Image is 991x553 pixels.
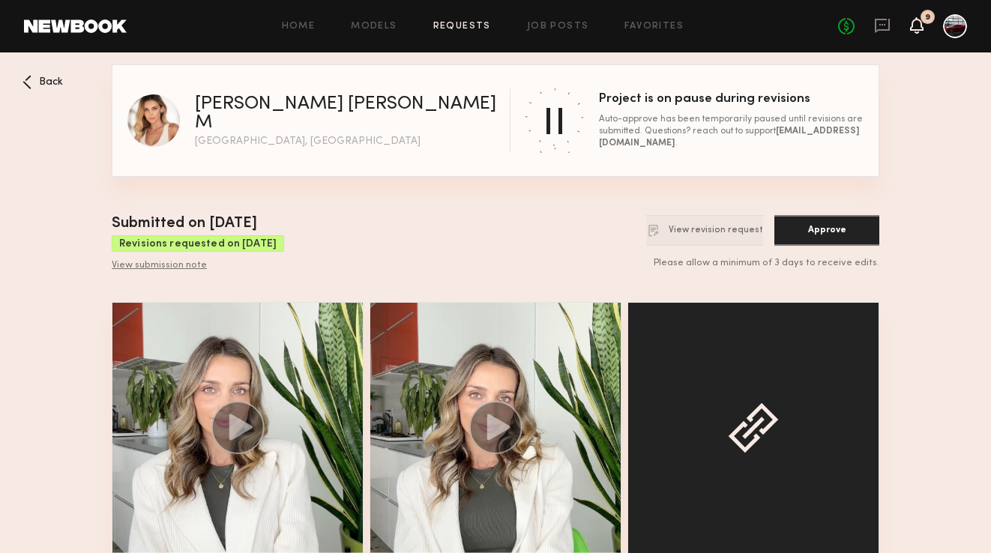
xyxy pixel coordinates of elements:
img: Asset [112,303,363,553]
a: Home [282,22,316,31]
a: Models [351,22,397,31]
div: [GEOGRAPHIC_DATA], [GEOGRAPHIC_DATA] [195,136,421,147]
div: Submitted on [DATE] [112,213,284,235]
b: [EMAIL_ADDRESS][DOMAIN_NAME] [599,127,860,148]
span: Back [39,77,63,88]
a: Job Posts [527,22,589,31]
button: Approve [774,215,879,246]
div: 9 [925,13,930,22]
div: Auto-approve has been temporarily paused until revisions are submitted. Questions? reach out to s... [599,113,864,149]
div: Project is on pause during revisions [599,93,864,106]
img: Asset [370,303,621,553]
div: [PERSON_NAME] [PERSON_NAME] M [195,95,510,133]
div: Please allow a minimum of 3 days to receive edits. [646,258,879,270]
a: Favorites [624,22,684,31]
a: Requests [433,22,491,31]
div: View submission note [112,260,284,272]
div: Revisions requested on [DATE] [112,235,284,252]
img: Kacie Nicole M profile picture. [127,94,180,147]
button: View revision request [646,215,763,246]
